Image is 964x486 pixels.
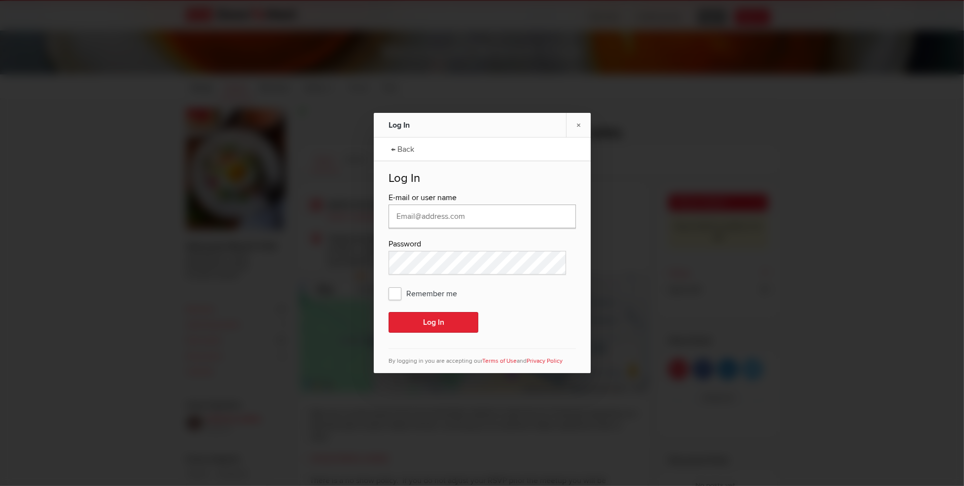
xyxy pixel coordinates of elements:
div: Log In [389,113,497,138]
div: E-mail or user name [389,192,576,205]
span: Remember me [389,284,467,302]
button: Log In [389,312,478,333]
a: × [566,113,591,137]
a: Privacy Policy [527,357,563,365]
div: Password [389,238,576,251]
a: ← Back [386,136,419,161]
input: Email@address.com [389,205,576,228]
div: By logging in you are accepting our and [389,348,576,366]
a: Terms of Use [482,357,517,365]
h2: Log In [389,171,576,192]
